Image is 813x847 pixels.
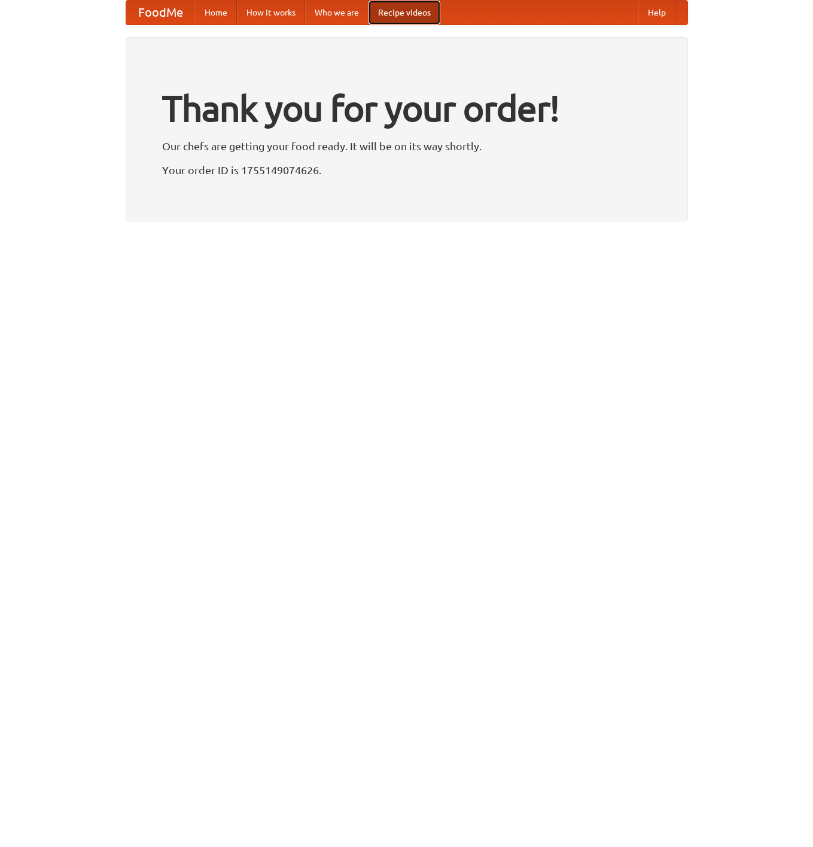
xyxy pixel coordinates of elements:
[162,137,651,155] p: Our chefs are getting your food ready. It will be on its way shortly.
[162,161,651,179] p: Your order ID is 1755149074626.
[369,1,440,25] a: Recipe videos
[237,1,305,25] a: How it works
[126,1,195,25] a: FoodMe
[638,1,675,25] a: Help
[195,1,237,25] a: Home
[305,1,369,25] a: Who we are
[162,80,651,137] h1: Thank you for your order!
